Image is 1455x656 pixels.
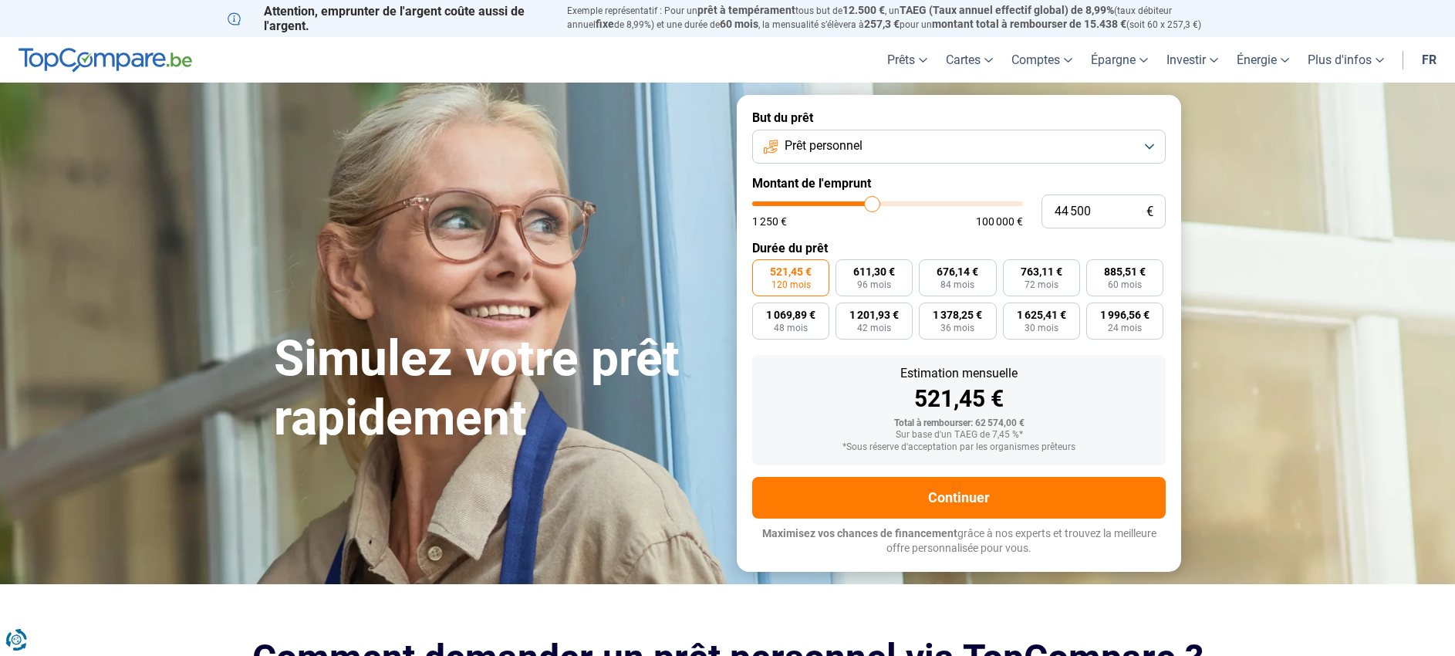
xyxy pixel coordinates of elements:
div: *Sous réserve d'acceptation par les organismes prêteurs [765,442,1153,453]
label: Durée du prêt [752,241,1166,255]
button: Prêt personnel [752,130,1166,164]
span: € [1146,205,1153,218]
p: grâce à nos experts et trouvez la meilleure offre personnalisée pour vous. [752,526,1166,556]
span: 1 378,25 € [933,309,982,320]
h1: Simulez votre prêt rapidement [274,330,718,448]
span: 12.500 € [842,4,885,16]
p: Exemple représentatif : Pour un tous but de , un (taux débiteur annuel de 8,99%) et une durée de ... [567,4,1227,32]
span: 30 mois [1025,323,1058,333]
div: 521,45 € [765,387,1153,411]
button: Continuer [752,477,1166,519]
span: montant total à rembourser de 15.438 € [932,18,1126,30]
span: TAEG (Taux annuel effectif global) de 8,99% [900,4,1114,16]
span: fixe [596,18,614,30]
div: Total à rembourser: 62 574,00 € [765,418,1153,429]
a: Comptes [1002,37,1082,83]
span: 1 625,41 € [1017,309,1066,320]
span: 48 mois [774,323,808,333]
span: Prêt personnel [785,137,863,154]
div: Estimation mensuelle [765,367,1153,380]
a: Énergie [1227,37,1298,83]
span: 1 201,93 € [849,309,899,320]
p: Attention, emprunter de l'argent coûte aussi de l'argent. [228,4,549,33]
img: TopCompare [19,48,192,73]
span: 763,11 € [1021,266,1062,277]
span: 84 mois [940,280,974,289]
a: Prêts [878,37,937,83]
span: 257,3 € [864,18,900,30]
a: Cartes [937,37,1002,83]
span: 1 996,56 € [1100,309,1149,320]
a: Plus d'infos [1298,37,1393,83]
span: 120 mois [771,280,811,289]
label: Montant de l'emprunt [752,176,1166,191]
span: 611,30 € [853,266,895,277]
span: 96 mois [857,280,891,289]
a: Épargne [1082,37,1157,83]
span: 60 mois [720,18,758,30]
span: 885,51 € [1104,266,1146,277]
span: 1 250 € [752,216,787,227]
label: But du prêt [752,110,1166,125]
span: 521,45 € [770,266,812,277]
span: 36 mois [940,323,974,333]
a: fr [1413,37,1446,83]
span: 60 mois [1108,280,1142,289]
span: 1 069,89 € [766,309,815,320]
span: 100 000 € [976,216,1023,227]
span: 24 mois [1108,323,1142,333]
span: 676,14 € [937,266,978,277]
a: Investir [1157,37,1227,83]
span: 72 mois [1025,280,1058,289]
span: 42 mois [857,323,891,333]
div: Sur base d'un TAEG de 7,45 %* [765,430,1153,441]
span: prêt à tempérament [697,4,795,16]
span: Maximisez vos chances de financement [762,527,957,539]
